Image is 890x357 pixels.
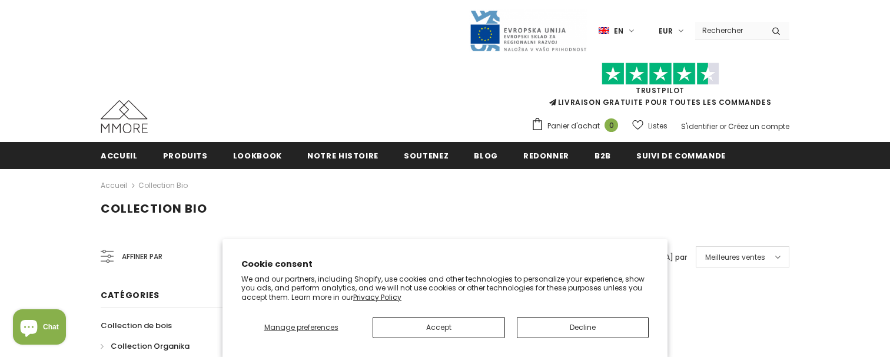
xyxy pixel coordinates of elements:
[353,292,401,302] a: Privacy Policy
[523,142,569,168] a: Redonner
[111,341,190,352] span: Collection Organika
[605,118,618,132] span: 0
[474,150,498,161] span: Blog
[241,258,649,270] h2: Cookie consent
[101,289,160,301] span: Catégories
[163,142,208,168] a: Produits
[307,150,378,161] span: Notre histoire
[719,121,726,131] span: or
[307,142,378,168] a: Notre histoire
[728,121,789,131] a: Créez un compte
[523,150,569,161] span: Redonner
[101,320,172,331] span: Collection de bois
[469,9,587,52] img: Javni Razpis
[531,68,789,107] span: LIVRAISON GRATUITE POUR TOUTES LES COMMANDES
[517,317,649,338] button: Decline
[547,120,600,132] span: Panier d'achat
[404,142,449,168] a: soutenez
[602,62,719,85] img: Faites confiance aux étoiles pilotes
[122,250,162,263] span: Affiner par
[9,309,69,348] inbox-online-store-chat: Shopify online store chat
[636,142,726,168] a: Suivi de commande
[264,322,338,332] span: Manage preferences
[599,26,609,36] img: i-lang-1.png
[241,317,361,338] button: Manage preferences
[233,142,282,168] a: Lookbook
[595,150,611,161] span: B2B
[233,150,282,161] span: Lookbook
[632,115,667,136] a: Listes
[101,142,138,168] a: Accueil
[681,121,718,131] a: S'identifier
[695,22,763,39] input: Search Site
[101,200,207,217] span: Collection Bio
[101,100,148,133] img: Cas MMORE
[636,85,685,95] a: TrustPilot
[705,252,765,263] span: Meilleures ventes
[138,180,188,190] a: Collection Bio
[614,25,623,37] span: en
[648,120,667,132] span: Listes
[101,178,127,193] a: Accueil
[531,117,624,135] a: Panier d'achat 0
[404,150,449,161] span: soutenez
[373,317,505,338] button: Accept
[101,336,190,356] a: Collection Organika
[469,25,587,35] a: Javni Razpis
[101,150,138,161] span: Accueil
[474,142,498,168] a: Blog
[659,25,673,37] span: EUR
[163,150,208,161] span: Produits
[241,275,649,302] p: We and our partners, including Shopify, use cookies and other technologies to personalize your ex...
[101,315,172,336] a: Collection de bois
[595,142,611,168] a: B2B
[636,150,726,161] span: Suivi de commande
